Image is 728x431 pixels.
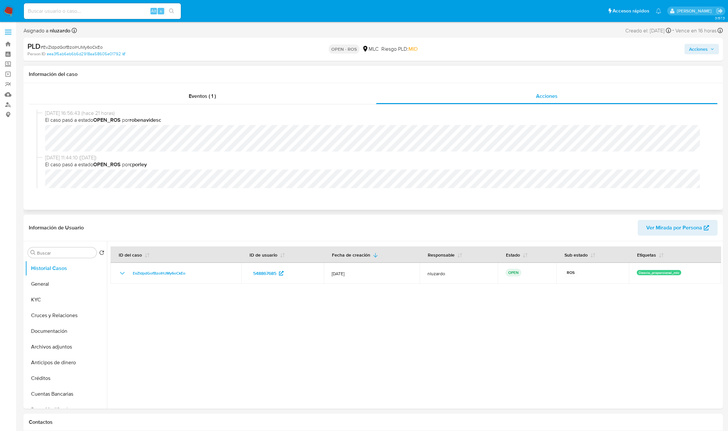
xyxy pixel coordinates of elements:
b: OPEN_ROS [93,161,121,168]
a: Salir [716,8,723,14]
span: El caso pasó a estado por [45,117,707,124]
div: MLC [362,45,379,53]
h1: Información de Usuario [29,224,84,231]
b: PLD [27,41,41,51]
h1: Contactos [29,419,718,425]
button: Buscar [30,250,36,255]
a: Notificaciones [656,8,661,14]
button: Cruces y Relaciones [25,308,107,323]
span: Acciones [689,44,708,54]
span: - [672,26,674,35]
span: # EvZIdpdGofBzoIHJMy6oCkEo [41,44,103,50]
b: nluzardo [48,27,70,34]
p: OPEN - ROS [329,45,359,54]
span: Asignado a [24,27,70,34]
span: MID [408,45,418,53]
input: Buscar [37,250,94,256]
span: [DATE] 16:56:43 (hace 21 horas) [45,110,707,117]
span: [DATE] 11:44:10 ([DATE]) [45,154,707,161]
button: Ver Mirada por Persona [638,220,718,236]
button: Acciones [685,44,719,54]
span: Riesgo PLD: [381,45,418,53]
button: General [25,276,107,292]
span: El caso pasó a estado por [45,161,707,168]
button: Historial Casos [25,260,107,276]
span: Vence en 16 horas [675,27,717,34]
button: Cuentas Bancarias [25,386,107,402]
span: Alt [151,8,156,14]
p: nicolas.luzardo@mercadolibre.com [677,8,714,14]
div: Creado el: [DATE] [625,26,671,35]
input: Buscar usuario o caso... [24,7,181,15]
button: Archivos adjuntos [25,339,107,355]
button: Anticipos de dinero [25,355,107,370]
b: Person ID [27,51,45,57]
span: Eventos ( 1 ) [189,92,216,100]
span: s [160,8,162,14]
b: cporley [130,161,147,168]
button: Créditos [25,370,107,386]
span: Ver Mirada por Persona [646,220,702,236]
b: robenavidesc [130,116,161,124]
button: Volver al orden por defecto [99,250,104,257]
span: Accesos rápidos [613,8,649,14]
button: Datos Modificados [25,402,107,418]
a: eea3f5ab6eb6b6d2918aa58605e01792 [47,51,125,57]
button: Documentación [25,323,107,339]
b: OPEN_ROS [93,116,121,124]
span: Acciones [536,92,558,100]
h1: Información del caso [29,71,718,78]
button: search-icon [165,7,178,16]
button: KYC [25,292,107,308]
